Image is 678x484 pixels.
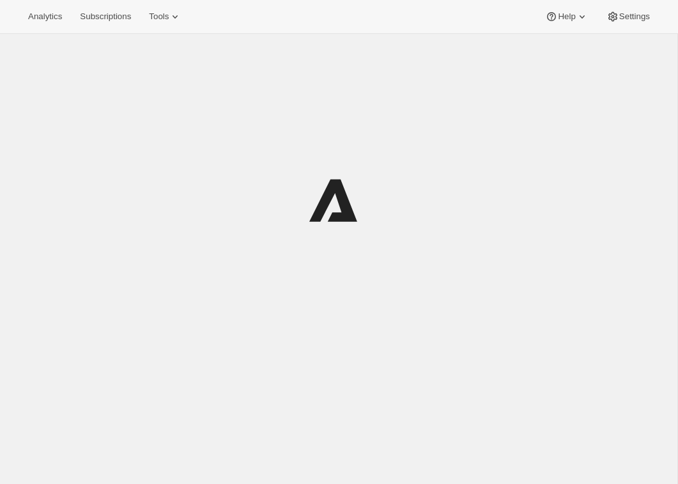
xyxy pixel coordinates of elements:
[28,12,62,22] span: Analytics
[558,12,575,22] span: Help
[537,8,596,26] button: Help
[599,8,658,26] button: Settings
[72,8,139,26] button: Subscriptions
[149,12,169,22] span: Tools
[141,8,189,26] button: Tools
[619,12,650,22] span: Settings
[80,12,131,22] span: Subscriptions
[20,8,70,26] button: Analytics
